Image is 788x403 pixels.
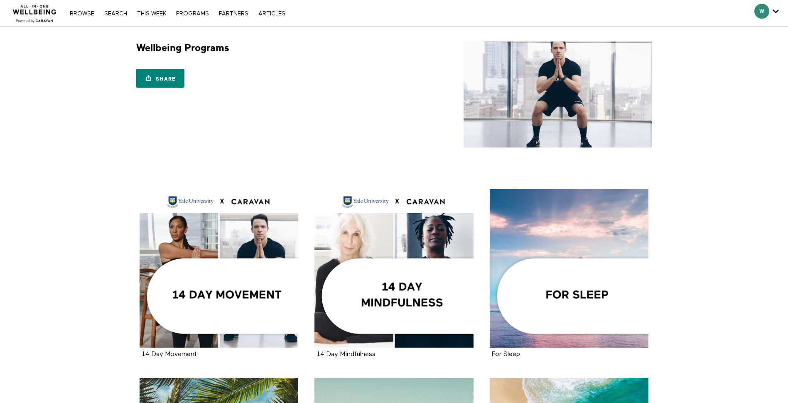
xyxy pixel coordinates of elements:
[140,189,299,348] a: 14 Day Movement
[100,11,131,17] a: Search
[314,189,474,348] a: 14 Day Mindfulness
[490,189,649,348] a: For Sleep
[66,9,289,17] nav: Primary
[215,11,253,17] a: PARTNERS
[66,11,98,17] a: Browse
[492,351,520,358] strong: For Sleep
[142,351,197,358] strong: 14 Day Movement
[464,42,652,147] img: Wellbeing Programs
[133,11,170,17] a: THIS WEEK
[317,351,376,357] a: 14 Day Mindfulness
[317,351,376,358] strong: 14 Day Mindfulness
[254,11,290,17] a: ARTICLES
[492,351,520,357] a: For Sleep
[136,69,184,88] a: Share
[136,42,229,54] h1: Wellbeing Programs
[172,11,213,17] a: PROGRAMS
[142,351,197,357] a: 14 Day Movement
